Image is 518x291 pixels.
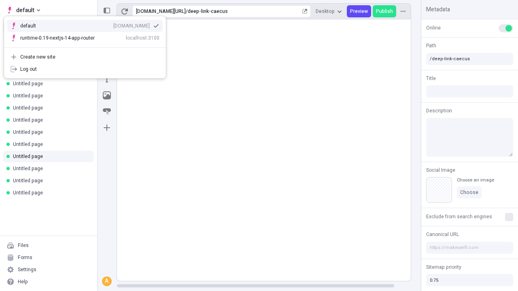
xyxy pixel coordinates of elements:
span: Publish [376,8,393,15]
span: Description [426,107,452,114]
div: deep-link-caecus [188,8,301,15]
div: / [186,8,188,15]
div: Suggestions [4,17,166,47]
div: Untitled page [13,93,87,99]
button: Publish [373,5,396,17]
div: runtime-0.19-nextjs-14-app-router [20,35,95,41]
div: Untitled page [13,190,87,196]
button: Select site [3,4,43,16]
div: Untitled page [13,105,87,111]
div: Untitled page [13,129,87,135]
div: [URL][DOMAIN_NAME] [136,8,186,15]
span: Title [426,75,436,82]
div: Untitled page [13,177,87,184]
div: Untitled page [13,80,87,87]
div: default [20,23,49,29]
button: Choose [457,186,482,198]
div: Untitled page [13,117,87,123]
span: Desktop [316,8,335,15]
input: https://makeswift.com [426,242,513,254]
div: Untitled page [13,153,87,160]
button: Text [100,72,114,86]
div: Choose an image [457,177,494,183]
span: Sitemap priority [426,264,461,271]
button: Image [100,88,114,103]
div: Files [18,242,29,249]
button: Button [100,104,114,119]
div: [DOMAIN_NAME] [113,23,150,29]
span: Preview [350,8,368,15]
span: Online [426,24,441,32]
span: Choose [460,189,478,196]
div: localhost:3100 [126,35,159,41]
div: Help [18,278,28,285]
span: Social Image [426,167,455,174]
button: Desktop [312,5,345,17]
span: Exclude from search engines [426,213,492,220]
div: Untitled page [13,165,87,172]
span: default [16,5,34,15]
div: Settings [18,266,36,273]
button: Preview [347,5,371,17]
div: A [103,277,111,285]
span: Canonical URL [426,231,459,238]
div: Untitled page [13,141,87,148]
span: Path [426,42,436,49]
div: Forms [18,254,32,261]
